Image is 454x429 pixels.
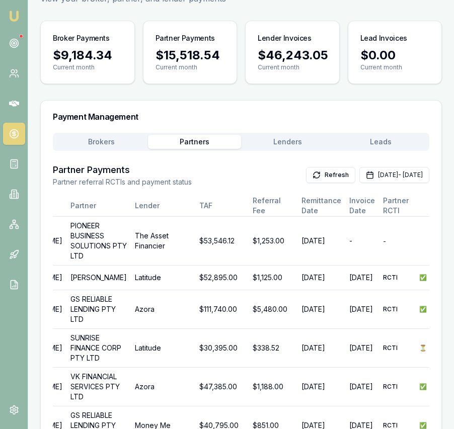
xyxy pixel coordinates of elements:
[53,33,110,43] h3: Broker Payments
[253,304,293,314] div: $5,480.00
[297,290,345,329] td: [DATE]
[131,217,195,266] td: The Asset Financier
[148,135,241,149] button: Partners
[349,236,352,245] span: -
[383,344,415,352] span: DB ID: cmep2lklq000avyjlho2mogdd Xero ID: 3c845263-6a63-4196-bd6d-d26ec59953c0 Status: AUTHORISED
[249,195,297,217] th: Referral Fee
[345,329,379,368] td: [DATE]
[53,163,192,177] h3: Partner Payments
[383,274,415,282] span: DB ID: cmeqi3uwa00a4cn8fw2olua59 Xero ID: 36d54ae6-b8ea-4b84-9c85-e132c6f14294 Status: PAID
[156,63,225,71] p: Current month
[156,33,215,43] h3: Partner Payments
[359,167,429,183] button: [DATE]- [DATE]
[383,383,415,391] span: DB ID: cmep342by000jflxfqy10rhwa Xero ID: e707d602-6232-4c30-a68a-68237c058c78 Status: PAID
[306,167,355,183] button: Refresh
[199,304,245,314] div: $111,740.00
[297,195,345,217] th: Remittance Date
[345,368,379,406] td: [DATE]
[345,266,379,290] td: [DATE]
[360,63,430,71] p: Current month
[419,305,427,313] span: Payment Received
[297,368,345,406] td: [DATE]
[258,63,327,71] p: Current month
[253,382,293,392] div: $1,188.00
[131,329,195,368] td: Latitude
[334,135,427,149] button: Leads
[360,33,407,43] h3: Lead Invoices
[199,382,245,392] div: $47,385.00
[345,195,379,217] th: Invoice Date
[419,383,427,391] span: Payment Received
[53,63,122,71] p: Current month
[297,329,345,368] td: [DATE]
[53,47,122,63] div: $9,184.34
[66,290,131,329] td: GS RELIABLE LENDING PTY LTD
[131,368,195,406] td: Azora
[253,273,293,283] div: $1,125.00
[66,217,131,266] td: PIONEER BUSINESS SOLUTIONS PTY LTD
[131,195,195,217] th: Lender
[241,135,334,149] button: Lenders
[379,195,431,217] th: Partner RCTI
[297,266,345,290] td: [DATE]
[156,47,225,63] div: $15,518.54
[195,195,249,217] th: TAF
[253,343,293,353] div: $338.52
[383,237,386,245] span: -
[8,10,20,22] img: emu-icon-u.png
[53,113,429,121] h3: Payment Management
[131,266,195,290] td: Latitude
[419,344,427,352] span: Payment Pending
[360,47,430,63] div: $0.00
[297,217,345,266] td: [DATE]
[131,290,195,329] td: Azora
[253,236,293,246] div: $1,253.00
[345,290,379,329] td: [DATE]
[383,305,415,313] span: DB ID: cmeqi7gni002lfyk2trzpd0uc Xero ID: 10f1a9d7-1db7-486d-b293-080848f44a16 Status: PAID
[258,33,312,43] h3: Lender Invoices
[53,177,192,187] p: Partner referral RCTIs and payment status
[419,274,427,282] span: Payment Received
[66,329,131,368] td: SUNRISE FINANCE CORP PTY LTD
[66,195,131,217] th: Partner
[66,266,131,290] td: [PERSON_NAME]
[66,368,131,406] td: VK FINANCIAL SERVICES PTY LTD
[199,236,245,246] div: $53,546.12
[55,135,148,149] button: Brokers
[199,343,245,353] div: $30,395.00
[199,273,245,283] div: $52,895.00
[258,47,327,63] div: $46,243.05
